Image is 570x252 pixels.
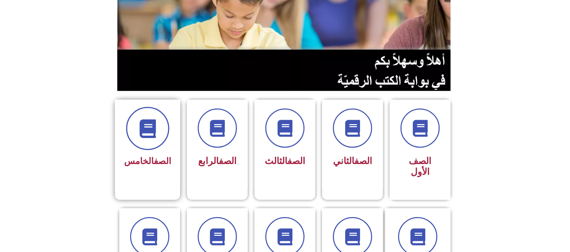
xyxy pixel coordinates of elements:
[265,156,305,166] span: الثالث
[198,156,237,166] span: الرابع
[354,156,372,166] a: الصف
[333,156,372,166] span: الثاني
[409,156,432,177] span: الصف الأول
[219,156,237,166] a: الصف
[154,156,171,166] a: الصف
[287,156,305,166] a: الصف
[124,156,171,166] span: الخامس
